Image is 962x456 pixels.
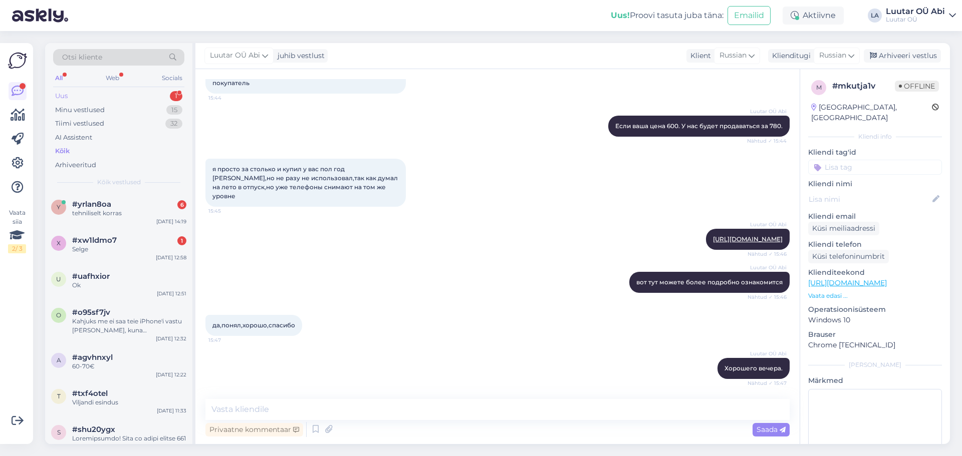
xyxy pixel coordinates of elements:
[72,281,186,290] div: Ok
[72,200,111,209] span: #yrlan8oa
[686,51,711,61] div: Klient
[72,353,113,362] span: #agvhnxyl
[809,194,930,205] input: Lisa nimi
[208,94,246,102] span: 15:44
[72,425,115,434] span: #shu20ygx
[749,221,787,228] span: Luutar OÜ Abi
[53,72,65,85] div: All
[72,245,186,254] div: Selge
[72,398,186,407] div: Viljandi esindus
[57,356,61,364] span: a
[57,428,61,436] span: s
[157,290,186,297] div: [DATE] 12:51
[8,51,27,70] img: Askly Logo
[56,311,61,319] span: o
[177,200,186,209] div: 6
[208,336,246,344] span: 15:47
[816,84,822,91] span: m
[156,335,186,342] div: [DATE] 12:32
[72,209,186,218] div: tehniliselt korras
[808,360,942,369] div: [PERSON_NAME]
[57,392,61,400] span: t
[728,6,771,25] button: Emailid
[808,329,942,340] p: Brauser
[819,50,846,61] span: Russian
[55,160,96,170] div: Arhiveeritud
[55,146,70,156] div: Kõik
[166,105,182,115] div: 15
[274,51,325,61] div: juhib vestlust
[97,178,141,187] span: Kõik vestlused
[808,132,942,141] div: Kliendi info
[808,340,942,350] p: Chrome [TECHNICAL_ID]
[56,275,61,283] span: u
[748,250,787,258] span: Nähtud ✓ 15:46
[72,308,110,317] span: #o95sf7jv
[57,203,61,211] span: y
[57,239,61,247] span: x
[611,10,724,22] div: Proovi tasuta juba täna:
[615,122,783,130] span: Если ваша цена 600. У нас будет продаваться за 780.
[868,9,882,23] div: LA
[210,50,260,61] span: Luutar OÜ Abi
[886,16,945,24] div: Luutar OÜ
[808,291,942,300] p: Vaata edasi ...
[713,235,783,243] a: [URL][DOMAIN_NAME]
[808,179,942,189] p: Kliendi nimi
[747,137,787,145] span: Nähtud ✓ 15:44
[55,91,68,101] div: Uus
[156,371,186,378] div: [DATE] 12:22
[72,236,117,245] span: #xw1ldmo7
[725,364,783,372] span: Хорошего вечера.
[72,389,108,398] span: #txf4otel
[72,317,186,335] div: Kahjuks me ei saa teie iPhone'i vastu [PERSON_NAME], kuna [PERSON_NAME] aku seisund on alla 80%, ...
[749,264,787,271] span: Luutar OÜ Abi
[205,423,303,436] div: Privaatne kommentaar
[832,80,895,92] div: # mkutja1v
[808,375,942,386] p: Märkmed
[55,119,104,129] div: Tiimi vestlused
[156,254,186,261] div: [DATE] 12:58
[811,102,932,123] div: [GEOGRAPHIC_DATA], [GEOGRAPHIC_DATA]
[72,272,110,281] span: #uafhxior
[748,293,787,301] span: Nähtud ✓ 15:46
[212,321,295,329] span: да,понял,хорошо,спасибо
[170,91,182,101] div: 1
[808,315,942,325] p: Windows 10
[886,8,945,16] div: Luutar OÜ Abi
[808,267,942,278] p: Klienditeekond
[8,244,26,253] div: 2 / 3
[156,218,186,225] div: [DATE] 14:19
[748,379,787,387] span: Nähtud ✓ 15:47
[55,105,105,115] div: Minu vestlused
[72,362,186,371] div: 60-70€
[808,160,942,175] input: Lisa tag
[208,207,246,215] span: 15:45
[808,239,942,250] p: Kliendi telefon
[72,434,186,452] div: Loremipsumdo! Sita co adipi elitse 661 doeiu tem incidid utl etdolo magnaal en adminim veniamq no...
[808,147,942,158] p: Kliendi tag'id
[177,236,186,245] div: 1
[611,11,630,20] b: Uus!
[757,425,786,434] span: Saada
[212,165,399,200] span: я просто за столько и купил у вас пол год [PERSON_NAME],но не разу не использовал,так как думал н...
[749,350,787,357] span: Luutar OÜ Abi
[895,81,939,92] span: Offline
[165,119,182,129] div: 32
[160,72,184,85] div: Socials
[8,208,26,253] div: Vaata siia
[808,250,889,263] div: Küsi telefoninumbrit
[808,278,887,287] a: [URL][DOMAIN_NAME]
[808,304,942,315] p: Operatsioonisüsteem
[157,407,186,414] div: [DATE] 11:33
[719,50,747,61] span: Russian
[886,8,956,24] a: Luutar OÜ AbiLuutar OÜ
[783,7,844,25] div: Aktiivne
[55,133,92,143] div: AI Assistent
[749,108,787,115] span: Luutar OÜ Abi
[808,211,942,222] p: Kliendi email
[864,49,941,63] div: Arhiveeri vestlus
[768,51,811,61] div: Klienditugi
[636,278,783,286] span: вот тут можете более подробно ознакомится
[62,52,102,63] span: Otsi kliente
